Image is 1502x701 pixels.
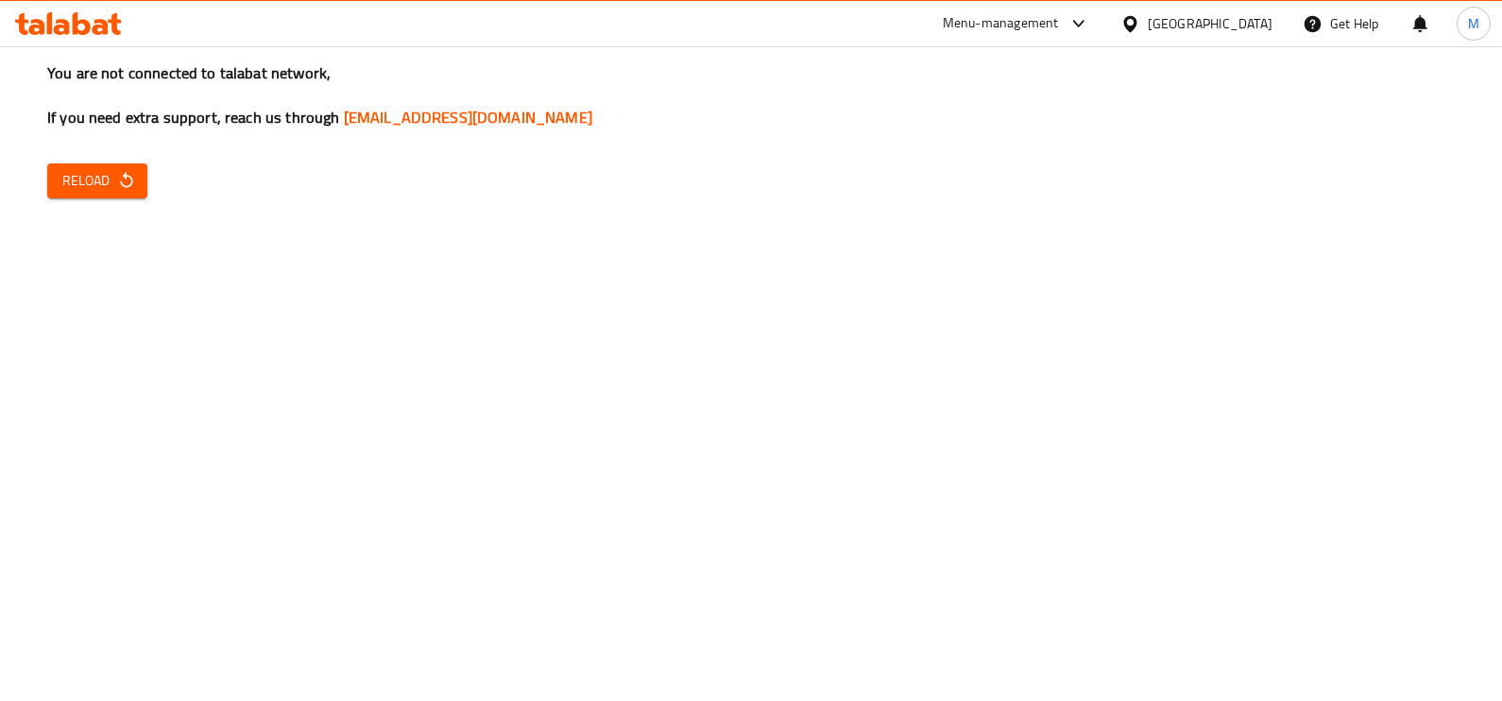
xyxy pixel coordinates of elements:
[344,103,592,131] a: [EMAIL_ADDRESS][DOMAIN_NAME]
[62,169,132,193] span: Reload
[1148,13,1272,34] div: [GEOGRAPHIC_DATA]
[943,12,1059,35] div: Menu-management
[47,163,147,198] button: Reload
[47,62,1455,128] h3: You are not connected to talabat network, If you need extra support, reach us through
[1468,13,1479,34] span: M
